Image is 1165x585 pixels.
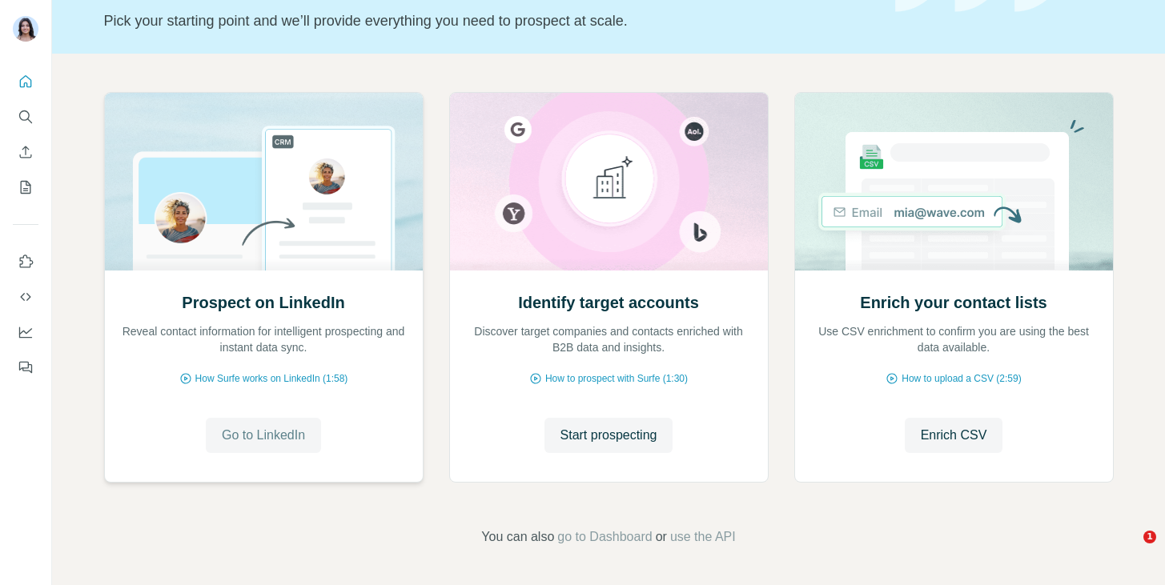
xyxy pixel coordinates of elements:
button: My lists [13,173,38,202]
img: Enrich your contact lists [794,93,1114,270]
span: or [656,527,667,547]
h2: Enrich your contact lists [860,291,1046,314]
p: Use CSV enrichment to confirm you are using the best data available. [811,323,1097,355]
button: Dashboard [13,318,38,347]
button: Start prospecting [544,418,673,453]
h2: Prospect on LinkedIn [182,291,344,314]
span: Start prospecting [560,426,657,445]
button: Enrich CSV [905,418,1003,453]
span: How to prospect with Surfe (1:30) [545,371,688,386]
button: Use Surfe on LinkedIn [13,247,38,276]
button: Enrich CSV [13,138,38,166]
span: You can also [481,527,554,547]
span: Enrich CSV [921,426,987,445]
button: Quick start [13,67,38,96]
button: use the API [670,527,736,547]
h2: Identify target accounts [518,291,699,314]
span: How Surfe works on LinkedIn (1:58) [195,371,348,386]
p: Reveal contact information for intelligent prospecting and instant data sync. [121,323,407,355]
button: Feedback [13,353,38,382]
span: 1 [1143,531,1156,543]
img: Identify target accounts [449,93,769,270]
iframe: Intercom live chat [1111,531,1149,569]
p: Pick your starting point and we’ll provide everything you need to prospect at scale. [104,10,876,32]
span: Go to LinkedIn [222,426,305,445]
span: How to upload a CSV (2:59) [902,371,1021,386]
button: Search [13,102,38,131]
button: go to Dashboard [557,527,652,547]
button: Go to LinkedIn [206,418,321,453]
p: Discover target companies and contacts enriched with B2B data and insights. [466,323,752,355]
button: Use Surfe API [13,282,38,311]
img: Prospect on LinkedIn [104,93,424,270]
img: Avatar [13,16,38,42]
